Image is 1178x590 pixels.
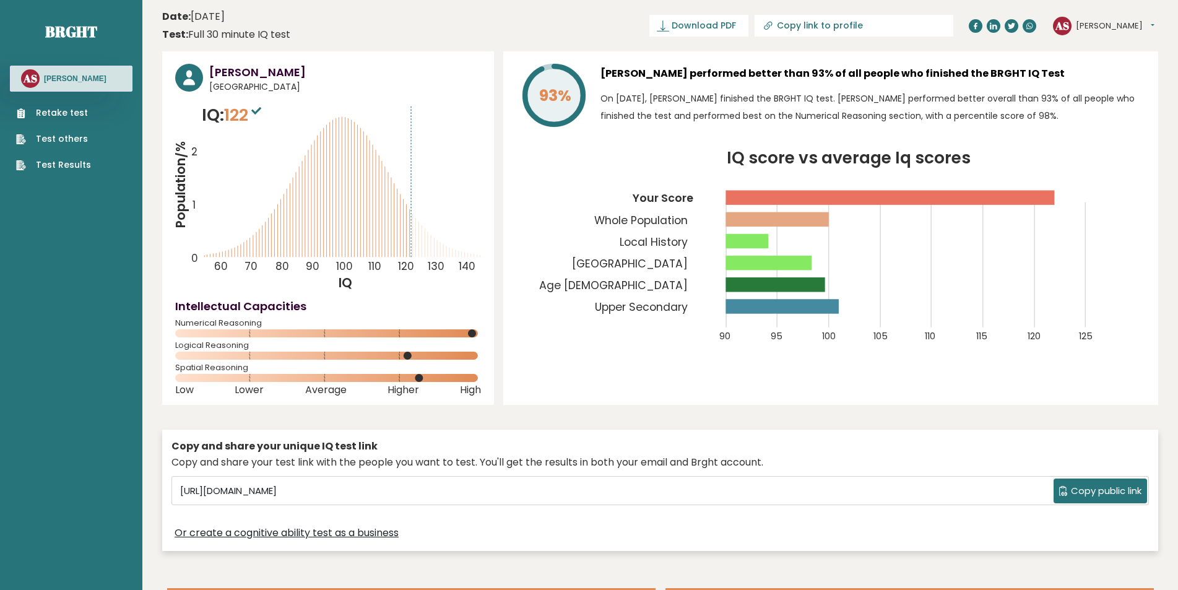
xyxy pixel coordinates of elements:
[595,213,688,228] tspan: Whole Population
[192,144,198,159] tspan: 2
[977,330,988,342] tspan: 115
[305,388,347,393] span: Average
[306,259,319,274] tspan: 90
[540,278,688,293] tspan: Age [DEMOGRAPHIC_DATA]
[209,64,481,80] h3: [PERSON_NAME]
[191,251,198,266] tspan: 0
[727,146,971,169] tspan: IQ score vs average Iq scores
[620,235,688,249] tspan: Local History
[16,106,91,119] a: Retake test
[428,259,444,274] tspan: 130
[633,191,694,206] tspan: Your Score
[539,85,571,106] tspan: 93%
[45,22,97,41] a: Brght
[224,103,264,126] span: 122
[1055,18,1069,32] text: AS
[214,259,228,274] tspan: 60
[162,9,191,24] b: Date:
[1080,330,1093,342] tspan: 125
[193,197,196,212] tspan: 1
[1028,330,1041,342] tspan: 120
[171,455,1149,470] div: Copy and share your test link with the people you want to test. You'll get the results in both yo...
[16,158,91,171] a: Test Results
[162,27,290,42] div: Full 30 minute IQ test
[1054,479,1147,503] button: Copy public link
[337,259,353,274] tspan: 100
[672,19,736,32] span: Download PDF
[235,388,264,393] span: Lower
[925,330,936,342] tspan: 110
[573,256,688,271] tspan: [GEOGRAPHIC_DATA]
[175,365,481,370] span: Spatial Reasoning
[1076,20,1154,32] button: [PERSON_NAME]
[720,330,731,342] tspan: 90
[175,343,481,348] span: Logical Reasoning
[162,9,225,24] time: [DATE]
[44,74,106,84] h3: [PERSON_NAME]
[171,439,1149,454] div: Copy and share your unique IQ test link
[595,300,688,315] tspan: Upper Secondary
[460,388,481,393] span: High
[202,103,264,128] p: IQ:
[16,132,91,145] a: Test others
[23,71,37,85] text: AS
[600,90,1145,124] p: On [DATE], [PERSON_NAME] finished the BRGHT IQ test. [PERSON_NAME] performed better overall than ...
[245,259,258,274] tspan: 70
[175,321,481,326] span: Numerical Reasoning
[172,141,189,228] tspan: Population/%
[368,259,381,274] tspan: 110
[1071,484,1141,498] span: Copy public link
[874,330,888,342] tspan: 105
[175,526,399,540] a: Or create a cognitive ability test as a business
[339,274,352,292] tspan: IQ
[162,27,188,41] b: Test:
[771,330,783,342] tspan: 95
[398,259,414,274] tspan: 120
[649,15,748,37] a: Download PDF
[388,388,419,393] span: Higher
[459,259,475,274] tspan: 140
[209,80,481,93] span: [GEOGRAPHIC_DATA]
[275,259,289,274] tspan: 80
[600,64,1145,84] h3: [PERSON_NAME] performed better than 93% of all people who finished the BRGHT IQ Test
[175,298,481,315] h4: Intellectual Capacities
[823,330,836,342] tspan: 100
[175,388,194,393] span: Low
